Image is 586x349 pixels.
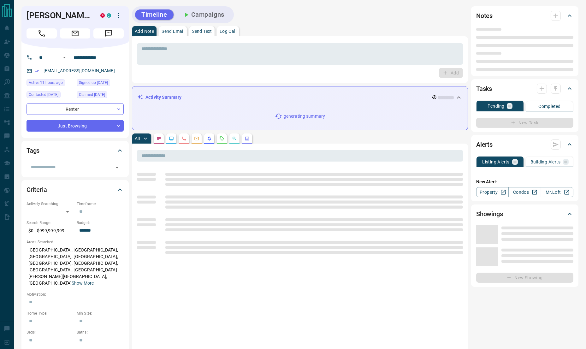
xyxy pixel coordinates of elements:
div: Criteria [27,182,124,197]
button: Timeline [135,9,174,20]
a: [EMAIL_ADDRESS][DOMAIN_NAME] [44,68,115,73]
div: property.ca [100,13,105,18]
p: Building Alerts [530,160,560,164]
button: Show More [72,280,94,287]
span: Active 11 hours ago [29,80,63,86]
span: Claimed [DATE] [79,92,105,98]
div: Just Browsing [27,120,124,132]
button: Open [61,54,68,61]
a: Property [476,187,509,197]
div: Thu Jun 29 2023 [27,91,74,100]
p: Budget: [77,220,124,226]
span: Email [60,28,90,38]
p: Listing Alerts [482,160,510,164]
a: Mr.Loft [541,187,573,197]
div: Tags [27,143,124,158]
h2: Alerts [476,139,493,150]
button: Campaigns [176,9,231,20]
div: Alerts [476,137,573,152]
p: Home Type: [27,311,74,316]
svg: Agent Actions [245,136,250,141]
div: Thu Jan 27 2022 [77,91,124,100]
span: Message [93,28,124,38]
svg: Opportunities [232,136,237,141]
p: generating summary [284,113,325,120]
p: Actively Searching: [27,201,74,207]
p: Baths: [77,329,124,335]
p: Areas Searched: [27,239,124,245]
p: Completed [538,104,561,109]
svg: Calls [181,136,186,141]
div: Activity Summary [137,92,463,103]
h2: Tasks [476,84,492,94]
div: Notes [476,8,573,23]
div: condos.ca [107,13,111,18]
svg: Requests [219,136,224,141]
p: [GEOGRAPHIC_DATA], [GEOGRAPHIC_DATA], [GEOGRAPHIC_DATA], [GEOGRAPHIC_DATA], [GEOGRAPHIC_DATA], [G... [27,245,124,288]
a: Condos [508,187,541,197]
h2: Tags [27,145,39,156]
p: Timeframe: [77,201,124,207]
p: Min Size: [77,311,124,316]
p: Log Call [220,29,236,33]
p: $0 - $999,999,999 [27,226,74,236]
h2: Criteria [27,185,47,195]
svg: Notes [156,136,161,141]
div: Showings [476,206,573,222]
span: Contacted [DATE] [29,92,58,98]
p: New Alert: [476,179,573,185]
p: Add Note [135,29,154,33]
svg: Email Verified [35,69,39,73]
p: Search Range: [27,220,74,226]
p: Beds: [27,329,74,335]
span: Call [27,28,57,38]
div: Mon Apr 03 2017 [77,79,124,88]
p: Motivation: [27,292,124,297]
h2: Showings [476,209,503,219]
div: Thu Sep 11 2025 [27,79,74,88]
div: Tasks [476,81,573,96]
span: Signed up [DATE] [79,80,108,86]
p: All [135,136,140,141]
div: Renter [27,103,124,115]
svg: Lead Browsing Activity [169,136,174,141]
h2: Notes [476,11,493,21]
button: Open [113,163,121,172]
h1: [PERSON_NAME] [27,10,91,21]
p: Send Text [192,29,212,33]
p: Activity Summary [145,94,181,101]
p: Pending [488,104,505,108]
svg: Emails [194,136,199,141]
p: Send Email [162,29,184,33]
svg: Listing Alerts [207,136,212,141]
